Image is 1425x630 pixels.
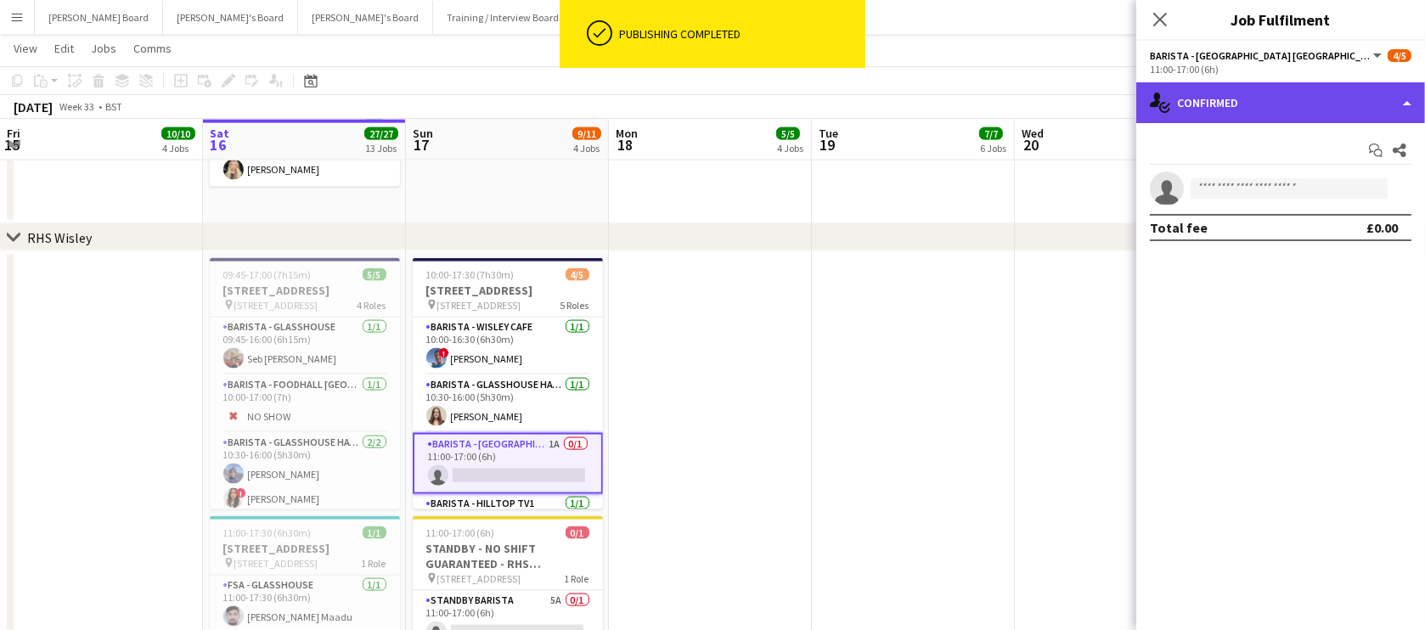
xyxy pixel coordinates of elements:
[413,541,603,571] h3: STANDBY - NO SHIFT GUARANTEED - RHS [STREET_ADDRESS]
[413,318,603,375] app-card-role: Barista - Wisley Cafe1/110:00-16:30 (6h30m)![PERSON_NAME]
[363,526,386,539] span: 1/1
[1022,126,1044,141] span: Wed
[616,126,638,141] span: Mon
[413,375,603,433] app-card-role: Barista - Glasshouse Hatch1/110:30-16:00 (5h30m)[PERSON_NAME]
[819,126,838,141] span: Tue
[437,299,521,312] span: [STREET_ADDRESS]
[979,127,1003,140] span: 7/7
[27,229,92,246] div: RHS Wisley
[56,100,99,113] span: Week 33
[161,127,195,140] span: 10/10
[572,127,601,140] span: 9/11
[14,41,37,56] span: View
[210,318,400,375] app-card-role: Barista - Glasshouse1/109:45-16:00 (6h15m)Seb [PERSON_NAME]
[566,268,589,281] span: 4/5
[91,41,116,56] span: Jobs
[413,494,603,552] app-card-role: Barista - Hilltop TV11/1
[1150,49,1371,62] span: Barista - Foodhall Village Square Kiosk
[84,37,123,59] a: Jobs
[1388,49,1411,62] span: 4/5
[362,557,386,570] span: 1 Role
[1150,219,1208,236] div: Total fee
[433,1,573,34] button: Training / Interview Board
[1019,135,1044,155] span: 20
[413,283,603,298] h3: [STREET_ADDRESS]
[223,526,312,539] span: 11:00-17:30 (6h30m)
[7,37,44,59] a: View
[426,268,515,281] span: 10:00-17:30 (7h30m)
[619,26,859,42] div: Publishing completed
[363,268,386,281] span: 5/5
[234,557,318,570] span: [STREET_ADDRESS]
[54,41,74,56] span: Edit
[162,142,194,155] div: 4 Jobs
[573,142,600,155] div: 4 Jobs
[1366,219,1398,236] div: £0.00
[439,348,449,358] span: !
[207,135,229,155] span: 16
[613,135,638,155] span: 18
[364,127,398,140] span: 27/27
[365,142,397,155] div: 13 Jobs
[437,572,521,585] span: [STREET_ADDRESS]
[413,258,603,509] app-job-card: 10:00-17:30 (7h30m)4/5[STREET_ADDRESS] [STREET_ADDRESS]5 RolesBarista - Wisley Cafe1/110:00-16:30...
[565,572,589,585] span: 1 Role
[1150,63,1411,76] div: 11:00-17:00 (6h)
[413,433,603,494] app-card-role: Barista - [GEOGRAPHIC_DATA] [GEOGRAPHIC_DATA]1A0/111:00-17:00 (6h)
[777,142,803,155] div: 4 Jobs
[776,127,800,140] span: 5/5
[14,98,53,115] div: [DATE]
[234,299,318,312] span: [STREET_ADDRESS]
[105,100,122,113] div: BST
[210,433,400,515] app-card-role: Barista - Glasshouse Hatch2/210:30-16:00 (5h30m)[PERSON_NAME]![PERSON_NAME]
[1136,82,1425,123] div: Confirmed
[210,258,400,509] app-job-card: 09:45-17:00 (7h15m)5/5[STREET_ADDRESS] [STREET_ADDRESS]4 RolesBarista - Glasshouse1/109:45-16:00 ...
[163,1,298,34] button: [PERSON_NAME]'s Board
[127,37,178,59] a: Comms
[210,283,400,298] h3: [STREET_ADDRESS]
[566,526,589,539] span: 0/1
[1136,8,1425,31] h3: Job Fulfilment
[980,142,1006,155] div: 6 Jobs
[298,1,433,34] button: [PERSON_NAME]'s Board
[413,126,433,141] span: Sun
[210,126,229,141] span: Sat
[426,526,495,539] span: 11:00-17:00 (6h)
[358,299,386,312] span: 4 Roles
[35,1,163,34] button: [PERSON_NAME] Board
[4,135,20,155] span: 15
[816,135,838,155] span: 19
[223,268,312,281] span: 09:45-17:00 (7h15m)
[210,375,400,433] app-card-role: Barista - Foodhall [GEOGRAPHIC_DATA]1/110:00-17:00 (7h)NO SHOW
[133,41,172,56] span: Comms
[410,135,433,155] span: 17
[1150,49,1384,62] button: Barista - [GEOGRAPHIC_DATA] [GEOGRAPHIC_DATA]
[560,299,589,312] span: 5 Roles
[48,37,81,59] a: Edit
[210,541,400,556] h3: [STREET_ADDRESS]
[236,488,246,498] span: !
[7,126,20,141] span: Fri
